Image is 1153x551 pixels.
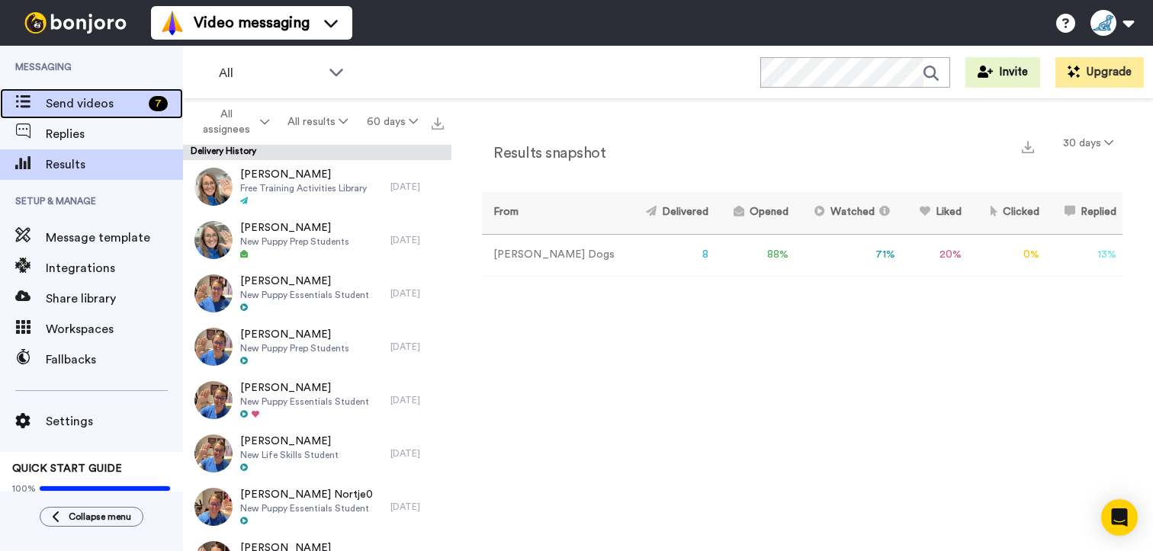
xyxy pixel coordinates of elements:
span: Message template [46,229,183,247]
img: bj-logo-header-white.svg [18,12,133,34]
td: 88 % [715,234,795,276]
td: [PERSON_NAME] Dogs [482,234,627,276]
button: 60 days [358,108,427,136]
span: Share library [46,290,183,308]
td: 8 [627,234,715,276]
span: New Life Skills Student [240,449,339,461]
span: Results [46,155,183,174]
span: All assignees [195,107,257,137]
h2: Results snapshot [482,145,605,162]
span: Replies [46,125,183,143]
button: 30 days [1054,130,1122,157]
th: From [482,192,627,234]
div: Open Intercom Messenger [1101,499,1138,536]
span: New Puppy Essentials Student [240,396,369,408]
span: New Puppy Prep Students [240,235,349,248]
img: 4588c410-2950-4482-b3f1-ebd74a22092e-thumb.jpg [194,221,233,259]
span: Integrations [46,259,183,277]
span: [PERSON_NAME] [240,327,349,342]
button: All assignees [186,101,278,143]
img: 5bb96cfb-8981-4d5f-9177-af30a17f4bb7-thumb.jpg [194,381,233,419]
td: 20 % [901,234,968,276]
div: [DATE] [390,181,444,193]
div: [DATE] [390,394,444,406]
span: Free Training Activities Library [240,182,367,194]
th: Watched [795,192,901,234]
span: [PERSON_NAME] [240,167,367,182]
span: Workspaces [46,320,183,338]
img: c3bc03d7-670e-49bf-9898-1d5ddd4636eb-thumb.jpg [194,488,233,526]
th: Opened [715,192,795,234]
div: [DATE] [390,287,444,300]
span: [PERSON_NAME] [240,380,369,396]
td: 0 % [968,234,1045,276]
span: Collapse menu [69,511,131,523]
img: ff4f1050-efa8-4c98-8bed-2598fec022fd-thumb.jpg [194,434,233,473]
a: [PERSON_NAME]New Puppy Prep Students[DATE] [183,213,451,267]
img: fc38229b-5caf-4dec-9921-5a8f20d88ccd-thumb.jpg [194,328,233,366]
button: Export all results that match these filters now. [427,111,448,133]
a: [PERSON_NAME]New Puppy Prep Students[DATE] [183,320,451,373]
span: Settings [46,412,183,431]
button: Collapse menu [40,507,143,527]
td: 71 % [795,234,901,276]
span: [PERSON_NAME] Nortje0 [240,487,373,502]
span: Send videos [46,95,143,113]
span: QUICK START GUIDE [12,463,122,474]
a: [PERSON_NAME]New Life Skills Student[DATE] [183,427,451,480]
button: Upgrade [1055,57,1144,88]
th: Replied [1045,192,1122,234]
a: [PERSON_NAME]Free Training Activities Library[DATE] [183,160,451,213]
img: 9f918230-4728-48fb-99b4-3609151c263e-thumb.jpg [194,274,233,312]
th: Delivered [627,192,715,234]
th: Liked [901,192,968,234]
td: 13 % [1045,234,1122,276]
img: export.svg [1022,141,1034,153]
span: [PERSON_NAME] [240,274,369,289]
span: [PERSON_NAME] [240,220,349,235]
a: [PERSON_NAME]New Puppy Essentials Student[DATE] [183,267,451,320]
a: [PERSON_NAME]New Puppy Essentials Student[DATE] [183,373,451,427]
span: New Puppy Essentials Student [240,502,373,514]
button: All results [278,108,357,136]
span: New Puppy Essentials Student [240,289,369,301]
span: New Puppy Prep Students [240,342,349,354]
button: Export a summary of each team member’s results that match this filter now. [1017,135,1039,157]
div: 7 [149,96,168,111]
span: 100% [12,482,36,495]
div: [DATE] [390,447,444,460]
th: Clicked [968,192,1045,234]
button: Invite [965,57,1040,88]
img: export.svg [432,117,444,130]
span: [PERSON_NAME] [240,434,339,449]
a: [PERSON_NAME] Nortje0New Puppy Essentials Student[DATE] [183,480,451,533]
div: [DATE] [390,341,444,353]
span: All [219,64,321,82]
img: 0b57395c-124c-4f25-adbf-c88319e0db59-thumb.jpg [194,168,233,206]
div: [DATE] [390,501,444,513]
span: Video messaging [194,12,310,34]
span: Fallbacks [46,351,183,369]
div: [DATE] [390,234,444,246]
div: Delivery History [183,145,451,160]
img: vm-color.svg [160,11,185,35]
